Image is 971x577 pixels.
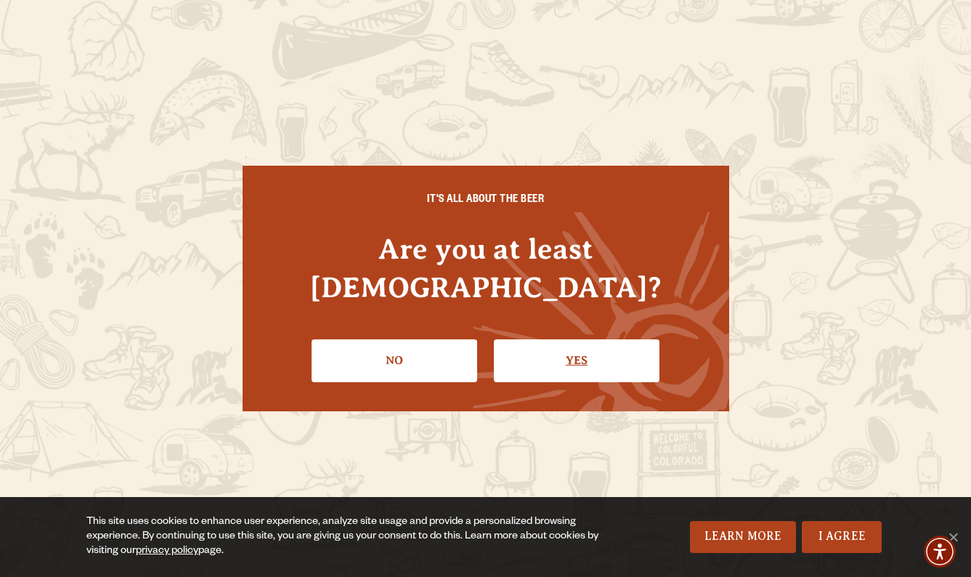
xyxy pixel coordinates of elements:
h4: Are you at least [DEMOGRAPHIC_DATA]? [272,230,700,307]
div: Accessibility Menu [924,536,956,568]
a: No [312,339,477,382]
a: Confirm I'm 21 or older [494,339,659,382]
h6: IT'S ALL ABOUT THE BEER [272,195,700,208]
a: Learn More [690,521,797,553]
a: I Agree [802,521,882,553]
div: This site uses cookies to enhance user experience, analyze site usage and provide a personalized ... [86,515,625,559]
a: privacy policy [136,546,198,557]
